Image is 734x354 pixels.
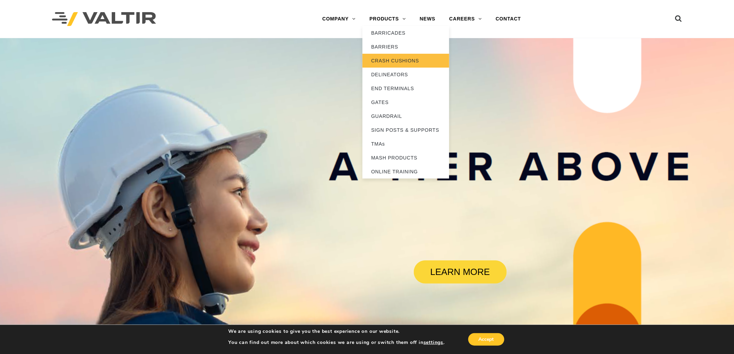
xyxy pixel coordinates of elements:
a: BARRIERS [362,40,449,54]
a: GUARDRAIL [362,109,449,123]
a: END TERMINALS [362,81,449,95]
a: CRASH CUSHIONS [362,54,449,68]
button: Accept [468,333,504,346]
a: GATES [362,95,449,109]
img: Valtir [52,12,156,26]
a: COMPANY [315,12,362,26]
a: LEARN MORE [414,260,507,284]
p: We are using cookies to give you the best experience on our website. [228,328,445,335]
a: CONTACT [489,12,528,26]
p: You can find out more about which cookies we are using or switch them off in . [228,339,445,346]
a: ONLINE TRAINING [362,165,449,179]
a: BARRICADES [362,26,449,40]
a: NEWS [413,12,442,26]
a: TMAs [362,137,449,151]
a: MASH PRODUCTS [362,151,449,165]
a: CAREERS [442,12,489,26]
a: PRODUCTS [362,12,413,26]
button: settings [424,339,443,346]
a: SIGN POSTS & SUPPORTS [362,123,449,137]
a: DELINEATORS [362,68,449,81]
